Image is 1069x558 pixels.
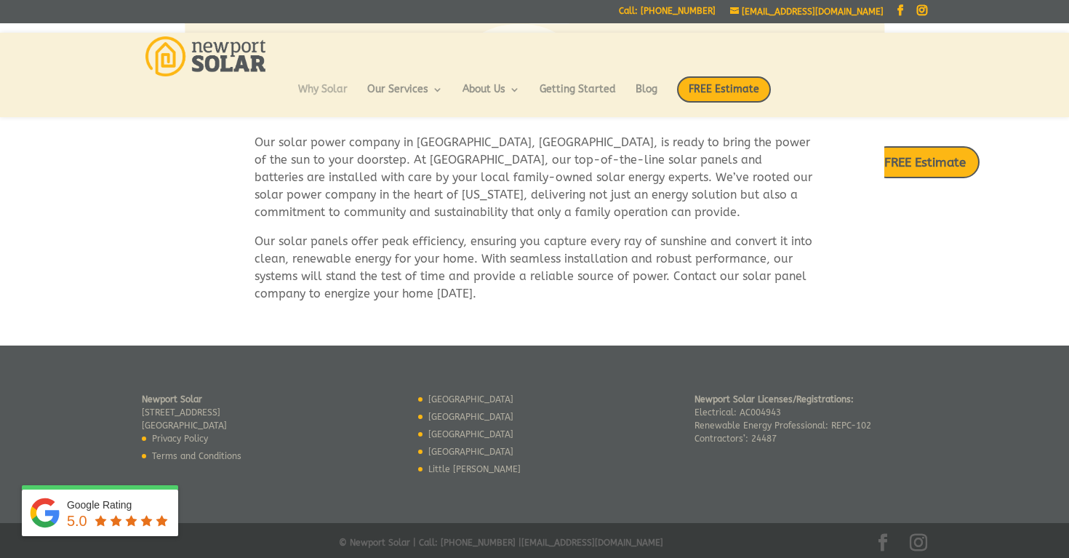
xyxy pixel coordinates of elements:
a: Getting Started [540,84,616,109]
a: [GEOGRAPHIC_DATA] [428,412,513,422]
div: Google Rating [67,498,171,512]
a: Blog [636,84,657,109]
p: Our solar power company in [GEOGRAPHIC_DATA], [GEOGRAPHIC_DATA], is ready to bring the power of t... [255,134,814,233]
span: FREE Estimate [677,76,771,103]
a: Why Solar [298,84,348,109]
a: Terms and Conditions [152,451,241,461]
a: [GEOGRAPHIC_DATA] [428,429,513,439]
p: Electrical: AC004943 Renewable Energy Professional: REPC-102 Contractors’: 24487 [694,393,871,445]
img: Newport Solar | Solar Energy Optimized. [145,36,265,76]
strong: Newport Solar Licenses/Registrations: [694,394,854,404]
a: About Us [463,84,520,109]
a: Our Services [367,84,443,109]
span: 5.0 [67,513,87,529]
a: FREE Estimate [870,146,980,178]
a: Little [PERSON_NAME] [428,464,521,474]
a: [GEOGRAPHIC_DATA] [428,394,513,404]
strong: Newport Solar [142,394,202,404]
a: Privacy Policy [152,434,208,444]
p: Our solar panels offer peak efficiency, ensuring you capture every ray of sunshine and convert it... [255,233,814,303]
p: [STREET_ADDRESS] [GEOGRAPHIC_DATA] [142,393,241,432]
a: [GEOGRAPHIC_DATA] [428,447,513,457]
a: FREE Estimate [677,76,771,117]
a: Call: [PHONE_NUMBER] [619,7,716,22]
a: [EMAIL_ADDRESS][DOMAIN_NAME] [730,7,884,17]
